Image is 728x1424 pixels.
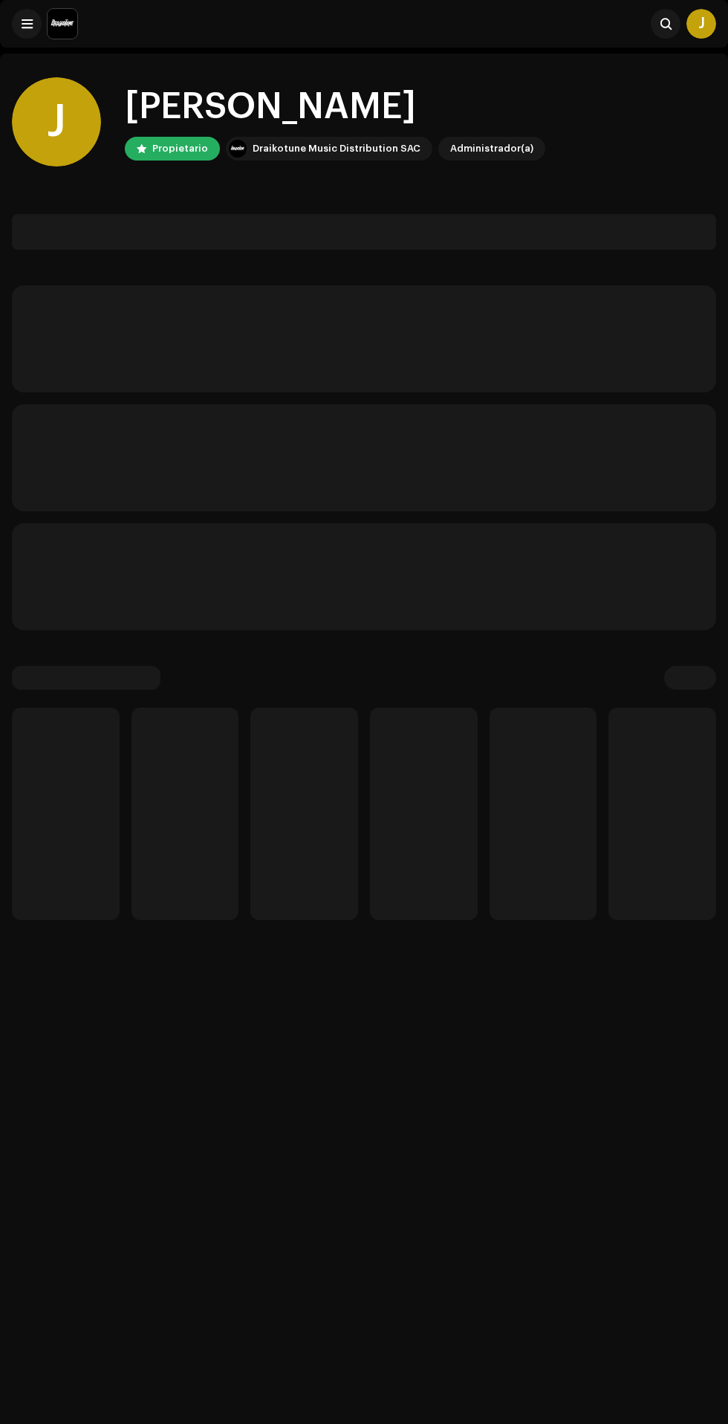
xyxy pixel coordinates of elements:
[48,9,77,39] img: 10370c6a-d0e2-4592-b8a2-38f444b0ca44
[12,77,101,166] div: J
[125,83,545,131] div: [PERSON_NAME]
[152,140,208,158] div: Propietario
[686,9,716,39] div: J
[450,140,533,158] div: Administrador(a)
[229,140,247,158] img: 10370c6a-d0e2-4592-b8a2-38f444b0ca44
[253,140,420,158] div: Draikotune Music Distribution SAC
